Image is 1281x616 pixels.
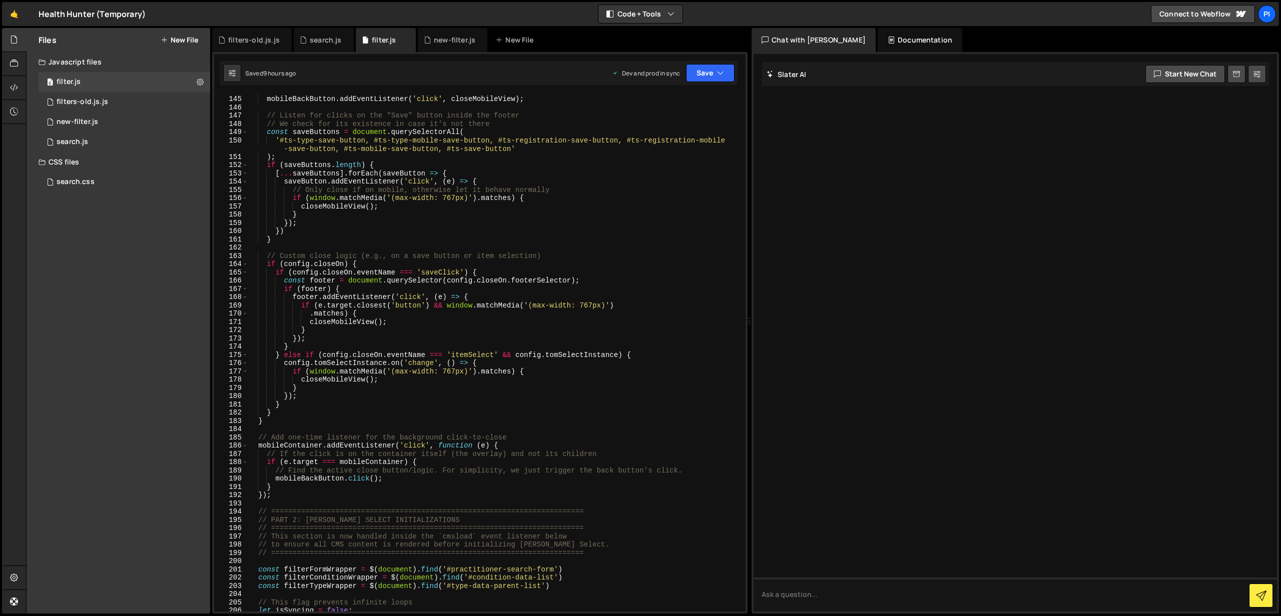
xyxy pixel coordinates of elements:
div: New File [495,35,537,45]
div: 170 [214,309,248,318]
div: 181 [214,400,248,409]
div: 174 [214,342,248,351]
div: 16494/45041.js [39,132,210,152]
div: filters-old.js.js [228,35,280,45]
div: 167 [214,285,248,293]
button: New File [161,36,198,44]
h2: Files [39,34,57,45]
div: 190 [214,474,248,483]
div: 151 [214,153,248,161]
div: new-filter.js [57,117,98,126]
div: Health Hunter (Temporary) [39,8,146,20]
div: 161 [214,235,248,244]
a: Pi [1258,5,1276,23]
div: 202 [214,573,248,582]
div: 152 [214,161,248,169]
div: 183 [214,417,248,425]
div: 177 [214,367,248,376]
div: 195 [214,516,248,524]
div: search.js [310,35,341,45]
div: Documentation [878,28,962,52]
div: 184 [214,425,248,433]
div: 16494/45764.js [39,92,210,112]
div: 185 [214,433,248,442]
div: new-filter.js [434,35,475,45]
div: 9 hours ago [263,69,296,77]
div: 148 [214,120,248,128]
div: 16494/46184.js [39,112,210,132]
div: 175 [214,351,248,359]
div: 162 [214,243,248,252]
button: Code + Tools [598,5,683,23]
div: 201 [214,565,248,574]
div: 204 [214,590,248,598]
div: 165 [214,268,248,277]
div: 163 [214,252,248,260]
div: 173 [214,334,248,343]
div: 16494/44708.js [39,72,210,92]
div: 180 [214,392,248,400]
button: Start new chat [1145,65,1225,83]
h2: Slater AI [767,69,807,79]
button: Save [686,64,735,82]
div: 168 [214,293,248,301]
div: 191 [214,483,248,491]
div: 188 [214,458,248,466]
div: 193 [214,499,248,508]
div: 203 [214,582,248,590]
div: 160 [214,227,248,235]
a: Connect to Webflow [1151,5,1255,23]
div: search.css [57,177,95,186]
div: Javascript files [27,52,210,72]
div: 158 [214,210,248,219]
div: 206 [214,606,248,615]
div: 145 [214,95,248,103]
div: CSS files [27,152,210,172]
div: Dev and prod in sync [612,69,680,77]
div: 155 [214,186,248,194]
div: filters-old.js.js [57,97,108,106]
a: 🤙 [2,2,27,26]
div: 192 [214,491,248,499]
div: Saved [245,69,296,77]
div: 179 [214,384,248,392]
div: 199 [214,549,248,557]
div: 159 [214,219,248,227]
div: 154 [214,177,248,186]
div: 149 [214,128,248,136]
div: filter.js [57,77,81,86]
span: 0 [47,79,53,87]
div: 200 [214,557,248,565]
div: 197 [214,532,248,541]
div: 166 [214,276,248,285]
div: 172 [214,326,248,334]
div: 146 [214,103,248,112]
div: 205 [214,598,248,607]
div: 157 [214,202,248,211]
div: 187 [214,450,248,458]
div: 153 [214,169,248,178]
div: Chat with [PERSON_NAME] [752,28,876,52]
div: 196 [214,524,248,532]
div: search.js [57,137,88,146]
div: 198 [214,540,248,549]
div: 171 [214,318,248,326]
div: 186 [214,441,248,450]
div: 150 [214,136,248,153]
div: 147 [214,111,248,120]
div: 178 [214,375,248,384]
div: 16494/45743.css [39,172,210,192]
div: filter.js [372,35,396,45]
div: 182 [214,408,248,417]
div: 189 [214,466,248,475]
div: 194 [214,507,248,516]
div: 156 [214,194,248,202]
div: 176 [214,359,248,367]
div: 169 [214,301,248,310]
div: 164 [214,260,248,268]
